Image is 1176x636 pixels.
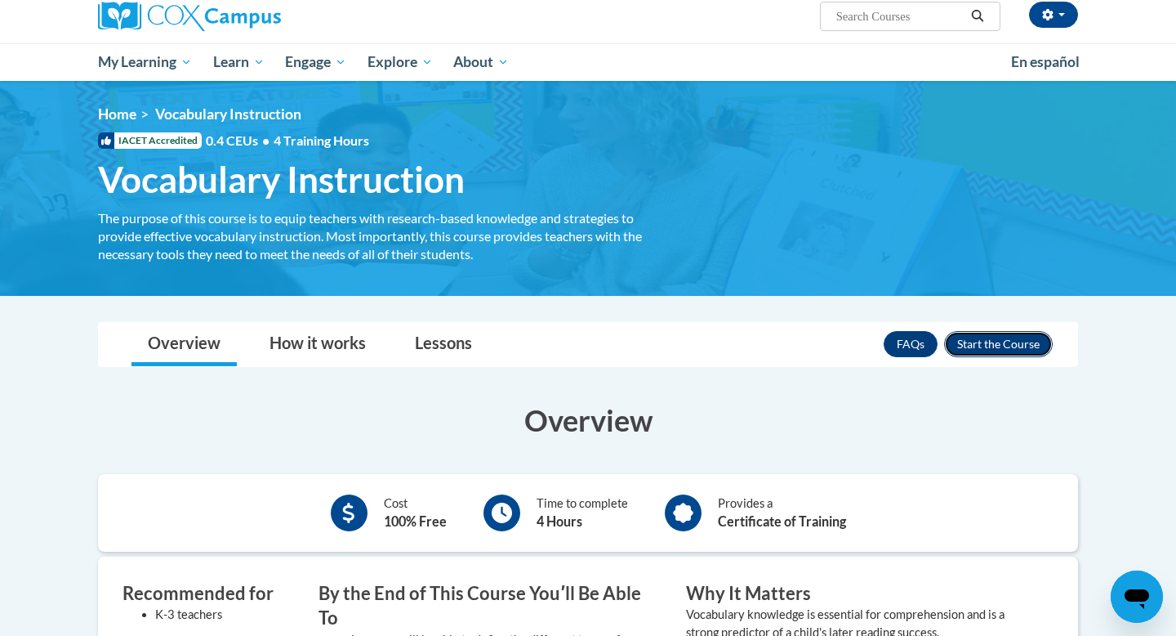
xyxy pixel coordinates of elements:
a: FAQs [884,331,938,357]
h3: Why It Matters [686,581,1029,607]
span: Learn [213,52,265,72]
span: Explore [367,52,433,72]
a: Learn [203,43,275,81]
iframe: Button to launch messaging window [1111,571,1163,623]
span: IACET Accredited [98,132,202,149]
a: Explore [357,43,443,81]
li: K-3 teachers [155,606,294,624]
span: En español [1011,53,1080,70]
a: About [443,43,520,81]
a: My Learning [87,43,203,81]
b: 4 Hours [537,513,582,529]
span: 0.4 CEUs [206,132,369,150]
a: Cox Campus [98,2,408,31]
a: How it works [253,323,382,366]
a: Engage [274,43,357,81]
img: Cox Campus [98,2,281,31]
span: 4 Training Hours [274,132,369,148]
b: 100% Free [384,513,447,529]
b: Certificate of Training [718,513,846,529]
span: Vocabulary Instruction [98,158,465,201]
input: Search Courses [835,7,965,26]
h3: By the End of This Course Youʹll Be Able To [318,581,661,632]
button: Enroll [944,331,1053,357]
span: My Learning [98,52,192,72]
a: Overview [131,323,237,366]
a: En español [1000,45,1090,79]
button: Search [965,7,990,26]
h3: Recommended for [122,581,294,607]
div: Provides a [718,495,846,531]
a: Home [98,105,136,123]
span: • [262,132,269,148]
span: Engage [285,52,346,72]
span: Vocabulary Instruction [155,105,301,123]
a: Lessons [399,323,488,366]
div: Time to complete [537,495,628,531]
div: The purpose of this course is to equip teachers with research-based knowledge and strategies to p... [98,209,661,263]
span: About [453,52,509,72]
div: Cost [384,495,447,531]
button: Account Settings [1029,2,1078,28]
h3: Overview [98,400,1078,441]
div: Main menu [73,43,1102,81]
